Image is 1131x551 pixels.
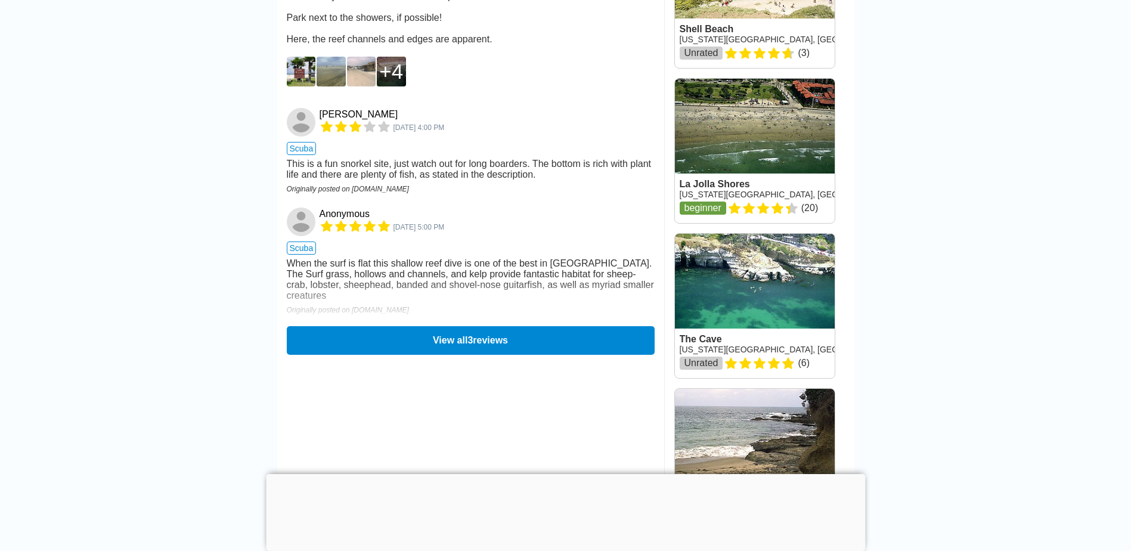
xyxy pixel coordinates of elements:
[287,57,316,86] img: D007713.JPG
[287,306,655,314] div: Originally posted on [DOMAIN_NAME]
[379,60,403,83] div: 4
[266,474,865,548] iframe: Advertisement
[287,326,655,355] button: View all3reviews
[393,223,445,231] span: 3007
[287,258,655,301] div: When the surf is flat this shallow reef dive is one of the best in [GEOGRAPHIC_DATA]. The Surf gr...
[287,108,317,137] a: Nadia
[317,57,346,86] img: D007715.JPG
[320,209,370,219] a: Anonymous
[347,57,376,86] img: D007714.JPG
[287,159,655,180] div: This is a fun snorkel site, just watch out for long boarders. The bottom is rich with plant life ...
[287,208,315,236] img: Anonymous
[287,142,317,155] span: scuba
[393,123,445,132] span: 3370
[287,208,317,236] a: Anonymous
[320,109,398,120] a: [PERSON_NAME]
[287,242,317,255] span: scuba
[287,185,655,193] div: Originally posted on [DOMAIN_NAME]
[287,108,315,137] img: Nadia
